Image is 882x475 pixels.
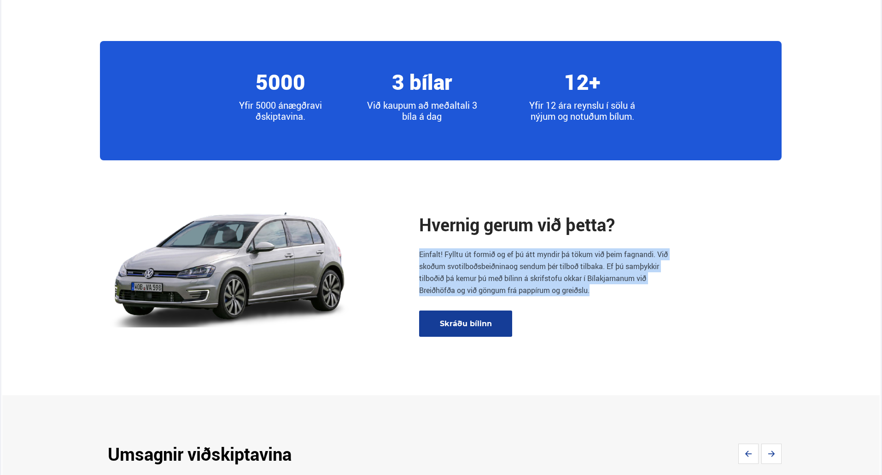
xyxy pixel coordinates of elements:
p: Yfir 12 ára reynslu í sölu á nýjum og notuðum bílum. [520,100,645,122]
h4: 3 bílar [392,69,452,94]
a: Skráðu bílinn [419,311,512,337]
h3: Umsagnir viðskiptavina [108,447,292,461]
p: Einfalt! Fylltu út formið og ef þú átt myndir þá tökum við þeim fagnandi. Við skoðum svo og sendu... [419,248,673,296]
h2: Hvernig gerum við þetta? [419,213,673,236]
button: Opna LiveChat spjallviðmót [7,4,35,31]
svg: Previous slide [738,444,759,464]
p: Við kaupum að meðaltali 3 bíla á dag [359,100,485,122]
svg: Next slide [761,444,782,464]
img: 4w4CX-FU9dhGsTlh.png [87,208,378,328]
h4: 12+ [564,69,600,94]
span: tilboðsbeiðnina [459,261,509,271]
span: viðskiptavina. [256,99,322,123]
p: Yfir 5000 ánægðra [237,100,324,122]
